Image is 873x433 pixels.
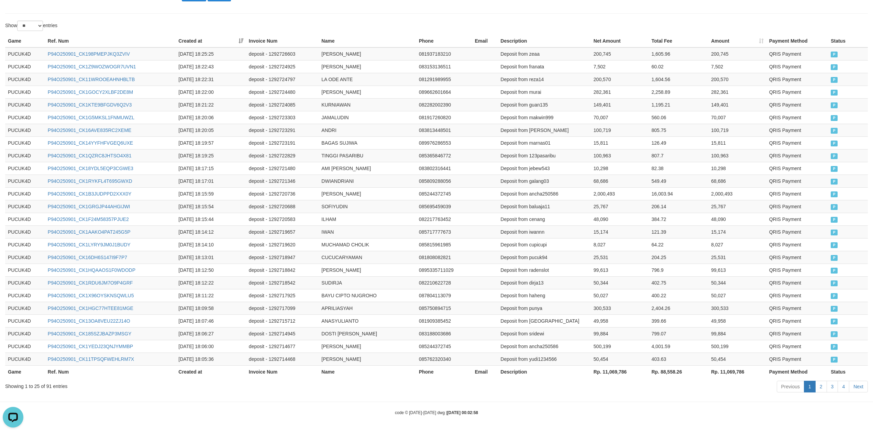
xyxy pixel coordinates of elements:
td: deposit - 1292723303 [246,111,319,124]
td: PUCUK4D [5,200,45,213]
td: PUCUK4D [5,175,45,187]
span: PAID [831,293,838,299]
span: PAID [831,179,838,185]
td: [DATE] 18:17:15 [176,162,246,175]
td: 48,090 [591,213,649,225]
td: [PERSON_NAME] [319,60,416,73]
a: P94O250901_CK1RYKFL4T695GWXD [48,178,132,184]
span: PAID [831,64,838,70]
td: PUCUK4D [5,98,45,111]
th: Net Amount [591,35,649,47]
td: QRIS Payment [766,60,828,73]
span: PAID [831,268,838,274]
td: [DATE] 18:12:50 [176,264,246,276]
td: deposit - 1292723291 [246,124,319,136]
td: 085365846772 [416,149,472,162]
td: PUCUK4D [5,276,45,289]
td: JAMALUDIN [319,111,416,124]
td: QRIS Payment [766,327,828,340]
td: 50,344 [708,276,766,289]
td: TINGGI PASARIBU [319,149,416,162]
td: PUCUK4D [5,314,45,327]
td: 081291989955 [416,73,472,86]
a: P94O250901_CK1Z9WOZWOGR7UVN1 [48,64,136,69]
td: Deposit from jebew543 [498,162,591,175]
span: PAID [831,280,838,286]
td: QRIS Payment [766,238,828,251]
td: 25,767 [708,200,766,213]
td: QRIS Payment [766,111,828,124]
td: AMI [PERSON_NAME] [319,162,416,175]
td: 15,174 [591,225,649,238]
td: Deposit from zeaa [498,47,591,60]
td: Deposit from punya [498,302,591,314]
td: 99,613 [708,264,766,276]
td: 100,719 [591,124,649,136]
td: 49,958 [708,314,766,327]
td: [DATE] 18:15:54 [176,200,246,213]
td: 99,884 [591,327,649,340]
th: Name [319,35,416,47]
td: PUCUK4D [5,149,45,162]
td: Deposit from ancha250586 [498,187,591,200]
td: 282,361 [708,86,766,98]
td: Deposit from cenang [498,213,591,225]
td: 402.75 [649,276,708,289]
select: Showentries [17,21,43,31]
td: [DATE] 18:19:57 [176,136,246,149]
a: P94O250901_CK1GOCY2XLBF2DE8M [48,89,133,95]
td: APRILIASYAH [319,302,416,314]
a: P94O250901_CK1AAKO4PAT245G5P [48,229,131,235]
td: PUCUK4D [5,289,45,302]
td: 25,531 [591,251,649,264]
th: Phone [416,35,472,47]
a: P94O250901_CK1G5MKSL1FNMUWZL [48,115,134,120]
a: P94O250901_CK198PMEPJKQ3ZVIV [48,51,130,57]
td: 25,767 [591,200,649,213]
td: Deposit from haheng [498,289,591,302]
td: [DATE] 18:25:25 [176,47,246,60]
button: Open LiveChat chat widget [3,3,23,23]
th: Invoice Num [246,35,319,47]
td: QRIS Payment [766,47,828,60]
td: [DATE] 18:17:01 [176,175,246,187]
td: Deposit from baluaja11 [498,200,591,213]
td: deposit - 1292722829 [246,149,319,162]
td: 206.14 [649,200,708,213]
td: 384.72 [649,213,708,225]
td: 10,298 [591,162,649,175]
a: P94O250901_CK13OA8VEU22ZJ14O [48,318,130,324]
td: [DATE] 18:15:44 [176,213,246,225]
td: ANDRI [319,124,416,136]
td: 560.06 [649,111,708,124]
td: deposit - 1292717925 [246,289,319,302]
td: QRIS Payment [766,73,828,86]
td: deposit - 1292718947 [246,251,319,264]
span: PAID [831,153,838,159]
td: 99,884 [708,327,766,340]
td: 2,404.26 [649,302,708,314]
td: 50,027 [708,289,766,302]
span: PAID [831,102,838,108]
td: Deposit from galang03 [498,175,591,187]
a: P94O250901_CK1RDU6JM7O9P4GRF [48,280,133,286]
td: 15,174 [708,225,766,238]
td: 089976286553 [416,136,472,149]
td: QRIS Payment [766,200,828,213]
td: 399.66 [649,314,708,327]
span: PAID [831,90,838,96]
td: [DATE] 18:20:05 [176,124,246,136]
span: PAID [831,319,838,324]
a: P94O250901_CK16AVE835RC2XEME [48,127,131,133]
td: DWIANDRIANI [319,175,416,187]
a: P94O250901_CK14YYFHFVGEQ6UXE [48,140,133,146]
td: 204.25 [649,251,708,264]
td: 083802316441 [416,162,472,175]
td: 16,003.94 [649,187,708,200]
td: 121.39 [649,225,708,238]
th: Game [5,35,45,47]
span: PAID [831,77,838,83]
td: 807.7 [649,149,708,162]
td: LA ODE ANTE [319,73,416,86]
span: PAID [831,141,838,146]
